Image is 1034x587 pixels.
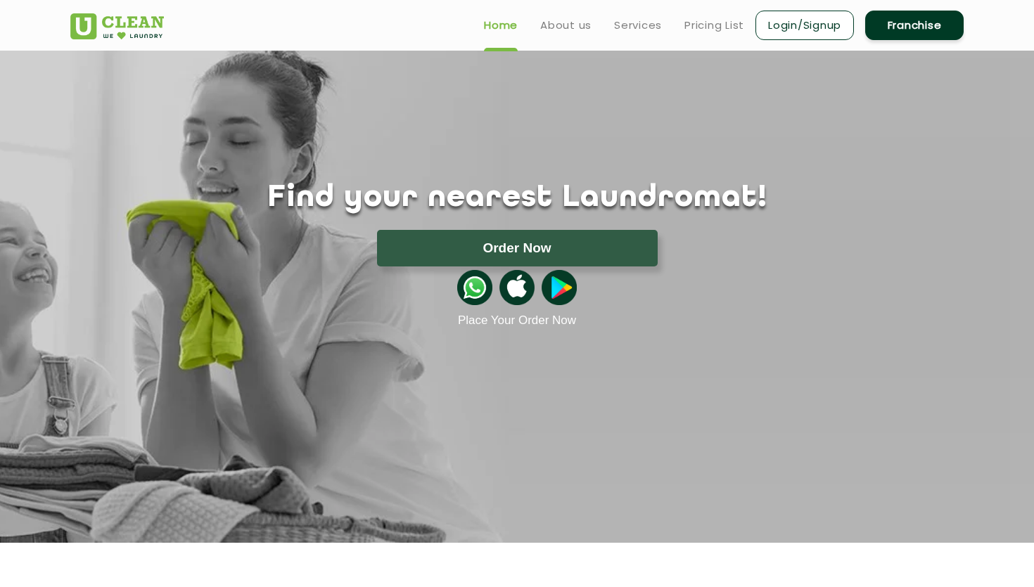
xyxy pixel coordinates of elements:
[60,181,974,216] h1: Find your nearest Laundromat!
[457,270,492,305] img: whatsappicon.png
[542,270,577,305] img: playstoreicon.png
[614,17,662,34] a: Services
[70,13,164,39] img: UClean Laundry and Dry Cleaning
[865,11,964,40] a: Franchise
[755,11,854,40] a: Login/Signup
[484,17,518,34] a: Home
[499,270,535,305] img: apple-icon.png
[377,230,658,266] button: Order Now
[458,314,576,328] a: Place Your Order Now
[540,17,592,34] a: About us
[684,17,744,34] a: Pricing List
